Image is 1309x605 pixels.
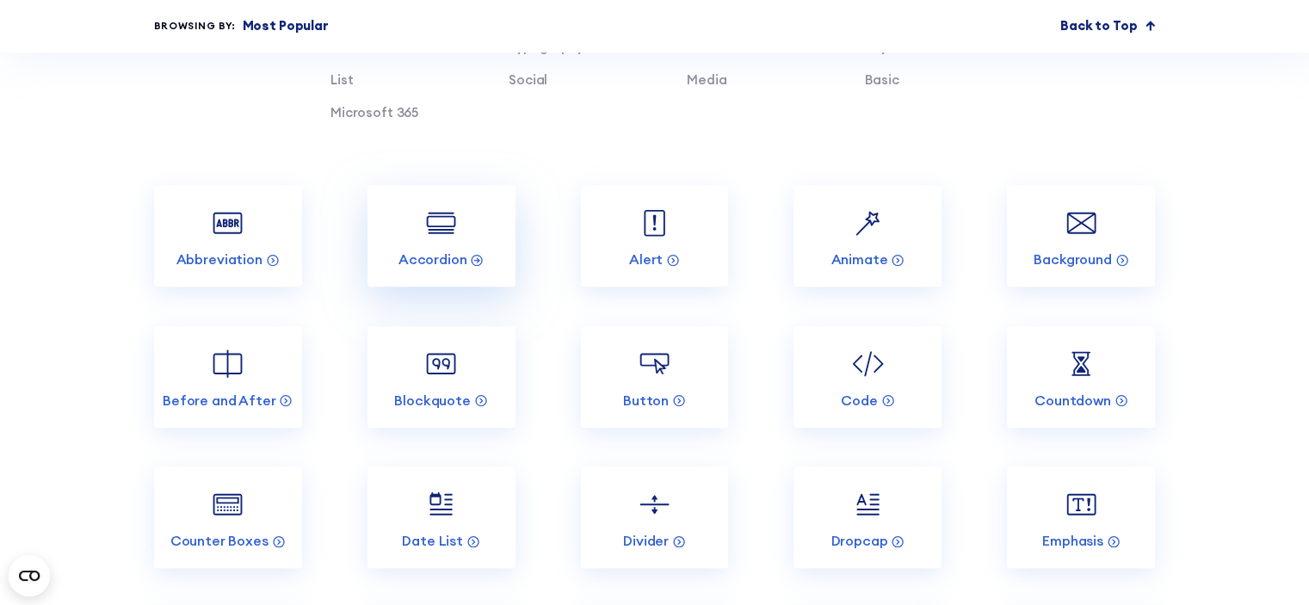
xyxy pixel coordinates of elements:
[581,466,729,568] a: Divider
[687,71,726,88] a: Media
[629,250,663,269] p: Alert
[1007,185,1155,287] a: Background
[208,485,248,524] img: Counter Boxes
[176,250,262,269] p: Abbreviation
[509,71,547,88] a: Social
[623,532,669,550] p: Divider
[793,466,942,568] a: Dropcap
[1062,344,1102,384] img: Countdown
[170,532,269,550] p: Counter Boxes
[581,326,729,428] a: Button
[1007,466,1155,568] a: Emphasis
[422,344,461,384] img: Blockquote
[394,392,470,410] p: Blockquote
[154,466,302,568] a: Counter Boxes
[330,104,418,120] a: Microsoft 365
[1060,16,1155,36] a: Back to Top
[635,203,675,243] img: Alert
[402,532,463,550] p: Date List
[154,19,236,34] div: Browsing by:
[1223,522,1309,605] iframe: Chat Widget
[367,466,516,568] a: Date List
[623,392,669,410] p: Button
[1034,250,1111,269] p: Background
[163,392,275,410] p: Before and After
[831,250,888,269] p: Animate
[849,344,888,384] img: Code
[422,203,461,243] img: Accordion
[581,185,729,287] a: Alert
[635,485,675,524] img: Divider
[793,326,942,428] a: Code
[367,185,516,287] a: Accordion
[831,532,888,550] p: Dropcap
[208,344,248,384] img: Before and After
[367,326,516,428] a: Blockquote
[1034,392,1111,410] p: Countdown
[9,555,50,596] button: Open CMP widget
[243,16,329,36] p: Most Popular
[865,71,898,88] a: Basic
[154,326,302,428] a: Before and After
[330,71,353,88] a: List
[1062,203,1102,243] img: Background
[1042,532,1103,550] p: Emphasis
[422,485,461,524] img: Date List
[1062,485,1102,524] img: Emphasis
[154,185,302,287] a: Abbreviation
[793,185,942,287] a: Animate
[849,485,888,524] img: Dropcap
[398,250,467,269] p: Accordion
[635,344,675,384] img: Button
[841,392,877,410] p: Code
[849,203,888,243] img: Animate
[1060,16,1137,36] p: Back to Top
[208,203,248,243] img: Abbreviation
[1007,326,1155,428] a: Countdown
